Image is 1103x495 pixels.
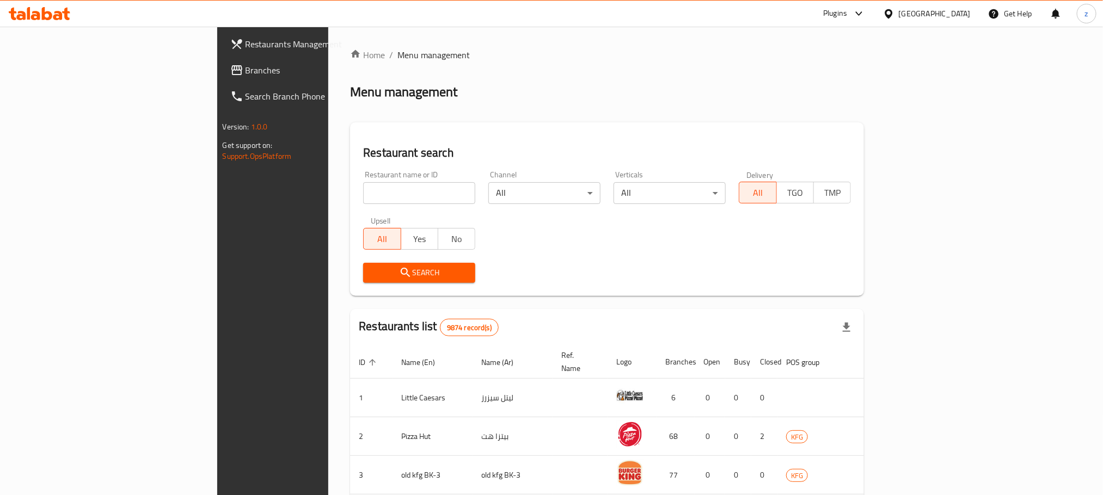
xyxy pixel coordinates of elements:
span: TMP [818,185,847,201]
th: Branches [657,345,695,379]
div: All [614,182,726,204]
span: Restaurants Management [246,38,393,51]
span: TGO [781,185,810,201]
span: Name (En) [401,356,449,369]
div: Export file [834,314,860,341]
span: ID [359,356,379,369]
span: Search [372,266,467,280]
td: 0 [695,417,725,456]
a: Branches [222,57,401,83]
span: KFG [787,469,807,482]
button: All [363,228,401,250]
td: old kfg BK-3 [473,456,553,494]
a: Restaurants Management [222,31,401,57]
label: Delivery [746,171,774,178]
td: Pizza Hut [393,417,473,456]
td: 0 [725,379,751,417]
span: 1.0.0 [251,120,268,134]
td: ليتل سيزرز [473,379,553,417]
th: Open [695,345,725,379]
span: Yes [406,231,434,247]
div: Total records count [440,319,499,336]
td: 0 [751,379,777,417]
span: Version: [223,120,249,134]
button: All [739,182,776,203]
button: TGO [776,182,814,203]
a: Search Branch Phone [222,83,401,109]
td: 77 [657,456,695,494]
span: All [744,185,772,201]
span: Ref. Name [561,349,595,375]
td: 2 [751,417,777,456]
img: old kfg BK-3 [616,459,644,486]
button: Search [363,263,475,283]
span: 9874 record(s) [440,323,498,333]
span: No [443,231,471,247]
th: Logo [608,345,657,379]
div: All [488,182,600,204]
nav: breadcrumb [350,48,864,61]
img: Little Caesars [616,382,644,409]
h2: Restaurants list [359,318,499,336]
span: Search Branch Phone [246,90,393,103]
h2: Restaurant search [363,145,851,161]
button: No [438,228,475,250]
td: بيتزا هت [473,417,553,456]
td: 0 [725,456,751,494]
td: old kfg BK-3 [393,456,473,494]
button: TMP [813,182,851,203]
td: Little Caesars [393,379,473,417]
button: Yes [401,228,438,250]
td: 0 [695,379,725,417]
span: POS group [786,356,834,369]
span: Menu management [397,48,470,61]
span: Branches [246,64,393,77]
a: Support.OpsPlatform [223,149,292,163]
span: z [1085,8,1088,20]
td: 0 [695,456,725,494]
td: 68 [657,417,695,456]
div: [GEOGRAPHIC_DATA] [899,8,971,20]
input: Search for restaurant name or ID.. [363,182,475,204]
th: Closed [751,345,777,379]
label: Upsell [371,217,391,225]
div: Plugins [823,7,847,20]
span: KFG [787,431,807,443]
td: 6 [657,379,695,417]
td: 0 [751,456,777,494]
img: Pizza Hut [616,420,644,448]
span: Get support on: [223,138,273,152]
td: 0 [725,417,751,456]
th: Busy [725,345,751,379]
span: All [368,231,396,247]
span: Name (Ar) [481,356,528,369]
h2: Menu management [350,83,457,101]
